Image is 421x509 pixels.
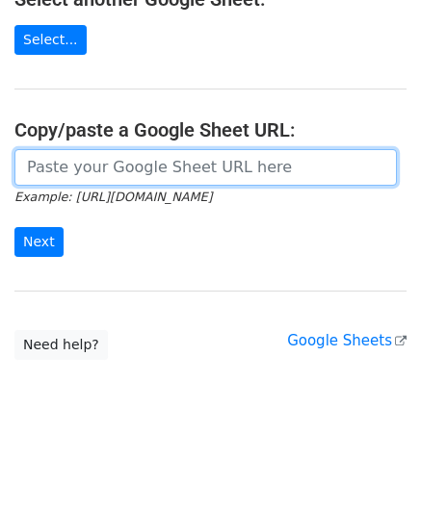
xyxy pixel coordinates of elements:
h4: Copy/paste a Google Sheet URL: [14,118,407,141]
small: Example: [URL][DOMAIN_NAME] [14,190,212,204]
a: Select... [14,25,87,55]
a: Google Sheets [287,332,407,349]
input: Paste your Google Sheet URL here [14,149,397,186]
input: Next [14,227,64,257]
iframe: Chat Widget [325,417,421,509]
a: Need help? [14,330,108,360]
